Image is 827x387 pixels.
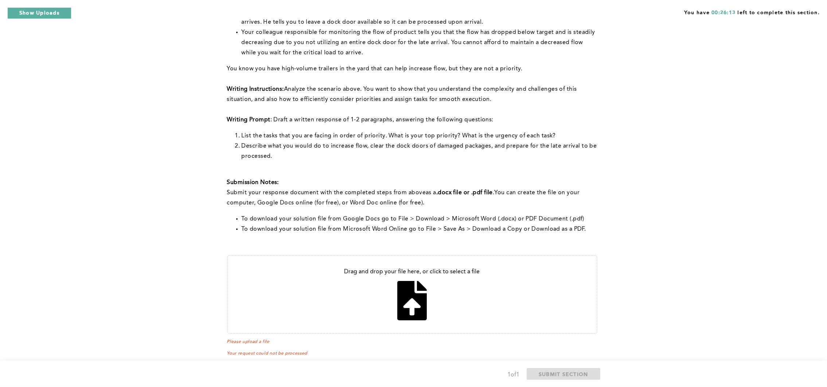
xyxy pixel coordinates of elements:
p: with the completed steps from above You can create the file on your computer, Google Docs online ... [227,188,597,208]
span: You know you have high-volume trailers in the yard that can help increase flow, but they are not ... [227,66,523,72]
span: Describe what you would do to increase flow, clear the dock doors of damaged packages, and prepar... [242,143,598,159]
button: Show Uploads [7,7,71,19]
span: Your request could not be processed [227,351,307,356]
span: 00:26:13 [711,10,736,15]
span: Please upload a file [227,339,597,344]
strong: Submission Notes: [227,180,279,185]
span: You have left to complete this section. [684,7,820,16]
span: SUBMIT SECTION [539,371,588,378]
strong: .docx file or .pdf file [436,190,493,196]
span: List the tasks that you are facing in order of priority. What is your top priority? What is the u... [242,133,556,139]
button: SUBMIT SECTION [527,368,600,380]
strong: Writing Instructions: [227,86,284,92]
li: To download your solution file from Google Docs go to File > Download > Microsoft Word (.docx) or... [242,214,597,224]
li: To download your solution file from Microsoft Word Online go to File > Save As > Download a Copy ... [242,224,597,234]
span: Your colleague responsible for monitoring the flow of product tells you that the flow has dropped... [242,30,597,56]
span: Analyze the scenario above. You want to show that you understand the complexity and challenges of... [227,86,579,102]
div: 1 of 1 [507,370,519,380]
span: as a [426,190,436,196]
span: : Draft a written response of 1-2 paragraphs, answering the following questions: [270,117,494,123]
span: . [493,190,494,196]
strong: Writing Prompt [227,117,270,123]
span: Submit your response document [227,190,320,196]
